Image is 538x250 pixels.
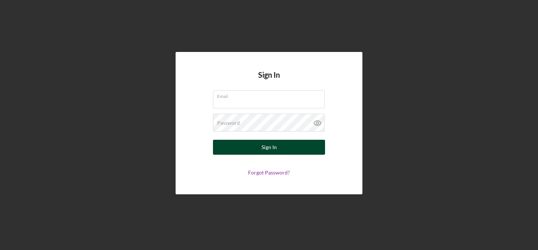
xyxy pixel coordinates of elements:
[217,91,325,99] label: Email
[213,140,325,155] button: Sign In
[262,140,277,155] div: Sign In
[248,169,290,176] a: Forgot Password?
[258,71,280,90] h4: Sign In
[217,120,240,126] label: Password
